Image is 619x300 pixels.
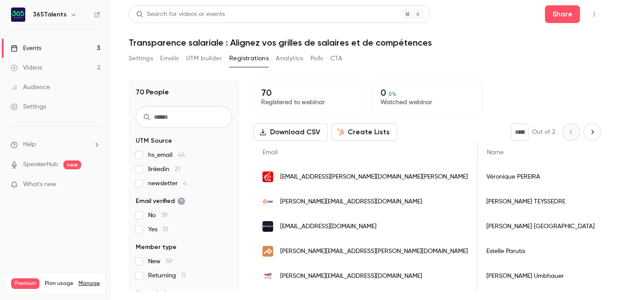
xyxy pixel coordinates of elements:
[380,98,474,107] p: Watched webinar
[380,87,474,98] p: 0
[90,181,100,189] iframe: Noticeable Trigger
[331,123,397,141] button: Create Lists
[33,10,67,19] h6: 365Talents
[11,278,39,289] span: Premium
[163,226,168,233] span: 31
[262,271,273,281] img: totalenergies.com
[148,211,168,220] span: No
[11,140,100,149] li: help-dropdown-opener
[478,264,603,288] div: [PERSON_NAME] Umbhauer
[280,222,376,231] span: [EMAIL_ADDRESS][DOMAIN_NAME]
[148,257,172,266] span: New
[310,51,323,66] button: Polls
[23,140,36,149] span: Help
[229,51,269,66] button: Registrations
[45,280,73,287] span: Plan usage
[175,166,180,172] span: 21
[136,10,225,19] div: Search for videos or events
[276,51,303,66] button: Analytics
[11,63,42,72] div: Videos
[280,272,422,281] span: [PERSON_NAME][EMAIL_ADDRESS][DOMAIN_NAME]
[63,160,81,169] span: new
[532,128,555,136] p: Out of 2
[262,246,273,257] img: stellanova.fr
[487,149,504,156] span: Name
[166,258,172,265] span: 59
[148,165,180,174] span: linkedin
[280,247,468,256] span: [PERSON_NAME][EMAIL_ADDRESS][PERSON_NAME][DOMAIN_NAME]
[136,197,185,206] span: Email verified
[11,102,46,111] div: Settings
[262,221,273,232] img: segula.fr
[478,214,603,239] div: [PERSON_NAME] [GEOGRAPHIC_DATA]
[160,51,179,66] button: Emails
[148,179,187,188] span: newsletter
[129,37,601,48] h1: Transparence salariale : Alignez vos grilles de salaires et de compétences
[136,87,169,97] h1: 70 People
[183,180,187,187] span: 4
[11,44,41,53] div: Events
[129,51,153,66] button: Settings
[261,87,355,98] p: 70
[148,151,185,160] span: hs_email
[178,152,185,158] span: 44
[161,212,168,218] span: 39
[262,149,278,156] span: Email
[388,91,396,97] span: 0 %
[478,164,603,189] div: Véronique PEREIRA
[478,239,603,264] div: Estelle Paruta
[262,196,273,207] img: edf.fr
[181,273,186,279] span: 11
[280,172,468,182] span: [EMAIL_ADDRESS][PERSON_NAME][DOMAIN_NAME][PERSON_NAME]
[11,8,25,22] img: 365Talents
[23,160,58,169] a: SpeakerHub
[23,180,56,189] span: What's new
[584,123,601,141] button: Next page
[254,123,328,141] button: Download CSV
[478,189,603,214] div: [PERSON_NAME] TEYSSEDRE
[136,289,165,298] span: Attended
[11,83,50,92] div: Audience
[186,51,222,66] button: UTM builder
[262,171,273,182] img: cegee.caisse-epargne.fr
[261,98,355,107] p: Registered to webinar
[136,136,172,145] span: UTM Source
[280,197,422,206] span: [PERSON_NAME][EMAIL_ADDRESS][DOMAIN_NAME]
[148,225,168,234] span: Yes
[545,5,580,23] button: Share
[148,271,186,280] span: Returning
[330,51,342,66] button: CTA
[136,243,176,252] span: Member type
[78,280,100,287] a: Manage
